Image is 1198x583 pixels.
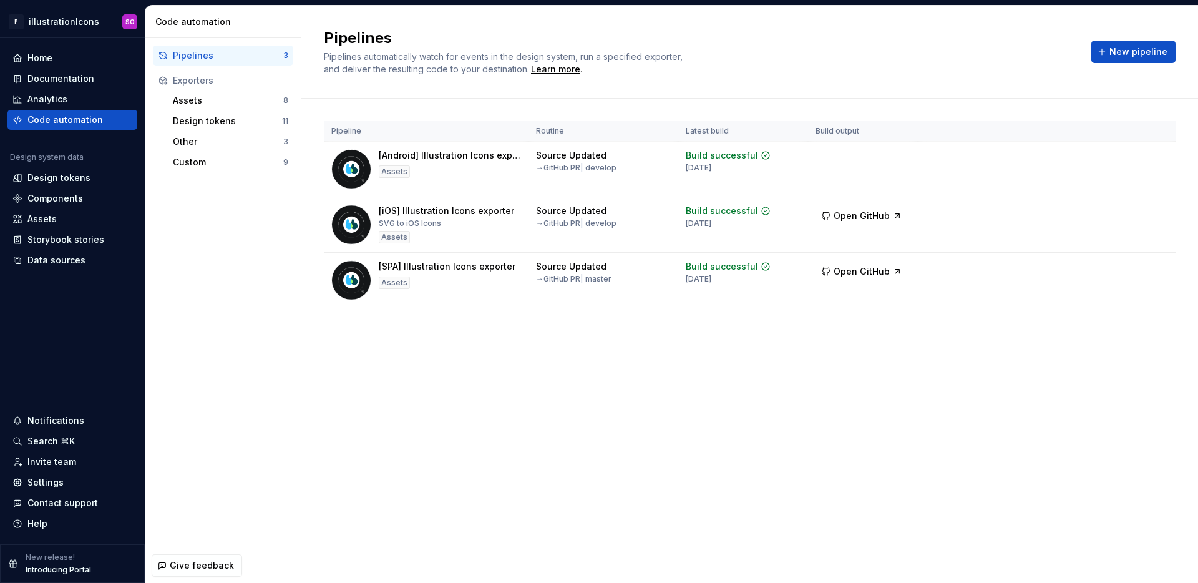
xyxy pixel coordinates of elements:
div: illustrationIcons [29,16,99,28]
div: [DATE] [686,163,711,173]
div: [SPA] Illustration Icons exporter [379,260,515,273]
button: Search ⌘K [7,431,137,451]
div: Build successful [686,260,758,273]
div: P [9,14,24,29]
p: Introducing Portal [26,565,91,575]
div: → GitHub PR develop [536,218,616,228]
div: 9 [283,157,288,167]
a: Code automation [7,110,137,130]
div: Assets [379,165,410,178]
button: New pipeline [1091,41,1176,63]
a: Documentation [7,69,137,89]
span: Open GitHub [834,210,890,222]
span: | [580,163,583,172]
div: Search ⌘K [27,435,75,448]
div: 8 [283,96,288,105]
div: Pipelines [173,49,283,62]
div: Contact support [27,497,98,509]
th: Pipeline [324,121,528,142]
span: New pipeline [1109,46,1167,58]
div: Data sources [27,254,85,267]
div: SVG to iOS Icons [379,218,441,228]
a: Open GitHub [816,268,908,278]
a: Design tokens [7,168,137,188]
a: Components [7,189,137,208]
span: Open GitHub [834,265,890,278]
div: Source Updated [536,149,606,162]
button: Open GitHub [816,260,908,283]
div: Assets [173,94,283,107]
div: Code automation [27,114,103,126]
th: Routine [528,121,678,142]
div: [DATE] [686,274,711,284]
div: [Android] Illustration Icons exporter [379,149,521,162]
button: Notifications [7,411,137,431]
button: Pipelines3 [153,46,293,66]
div: Source Updated [536,205,606,217]
div: Design tokens [173,115,282,127]
div: Help [27,517,47,530]
button: Help [7,514,137,534]
span: Pipelines automatically watch for events in the design system, run a specified exporter, and deli... [324,51,685,74]
a: Assets [7,209,137,229]
span: Give feedback [170,559,234,572]
div: Design system data [10,152,84,162]
h2: Pipelines [324,28,1076,48]
button: Assets8 [168,91,293,110]
a: Learn more [531,63,580,76]
a: Invite team [7,452,137,472]
div: → GitHub PR master [536,274,611,284]
div: Analytics [27,93,67,105]
button: Contact support [7,493,137,513]
div: → GitHub PR develop [536,163,616,173]
div: Notifications [27,414,84,427]
div: Components [27,192,83,205]
button: Design tokens11 [168,111,293,131]
div: SO [125,17,135,27]
div: Invite team [27,456,76,468]
div: Code automation [155,16,296,28]
th: Latest build [678,121,808,142]
div: Custom [173,156,283,169]
button: Open GitHub [816,205,908,227]
th: Build output [808,121,918,142]
div: 3 [283,137,288,147]
div: [iOS] Illustration Icons exporter [379,205,514,217]
div: [DATE] [686,218,711,228]
a: Storybook stories [7,230,137,250]
div: Assets [27,213,57,225]
span: . [529,65,582,74]
div: Settings [27,476,64,489]
div: 11 [282,116,288,126]
a: Data sources [7,250,137,270]
button: Give feedback [152,554,242,577]
div: Assets [379,277,410,289]
div: Documentation [27,72,94,85]
a: Open GitHub [816,212,908,223]
div: Other [173,135,283,148]
button: Custom9 [168,152,293,172]
div: Build successful [686,205,758,217]
a: Home [7,48,137,68]
div: 3 [283,51,288,61]
div: Build successful [686,149,758,162]
a: Analytics [7,89,137,109]
span: | [580,218,583,228]
div: Home [27,52,52,64]
div: Source Updated [536,260,606,273]
div: Storybook stories [27,233,104,246]
div: Design tokens [27,172,90,184]
button: PillustrationIconsSO [2,8,142,35]
div: Assets [379,231,410,243]
div: Exporters [173,74,288,87]
span: | [580,274,583,283]
button: Other3 [168,132,293,152]
a: Settings [7,473,137,492]
p: New release! [26,552,75,562]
